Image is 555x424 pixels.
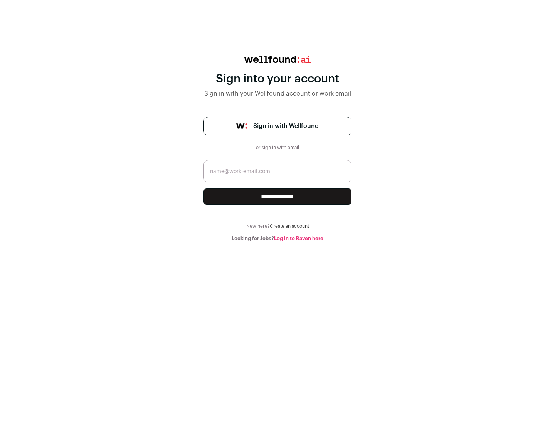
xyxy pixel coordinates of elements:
[203,72,351,86] div: Sign into your account
[203,117,351,135] a: Sign in with Wellfound
[270,224,309,229] a: Create an account
[203,223,351,229] div: New here?
[203,89,351,98] div: Sign in with your Wellfound account or work email
[203,160,351,182] input: name@work-email.com
[253,145,302,151] div: or sign in with email
[274,236,323,241] a: Log in to Raven here
[236,123,247,129] img: wellfound-symbol-flush-black-fb3c872781a75f747ccb3a119075da62bfe97bd399995f84a933054e44a575c4.png
[253,121,319,131] span: Sign in with Wellfound
[244,56,311,63] img: wellfound:ai
[203,236,351,242] div: Looking for Jobs?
